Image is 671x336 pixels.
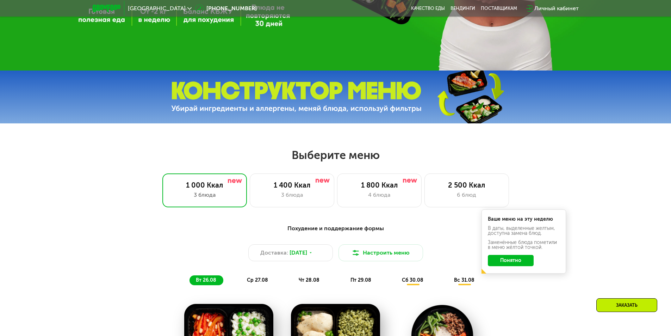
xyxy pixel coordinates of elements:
div: 1 800 Ккал [344,181,414,189]
div: Личный кабинет [534,4,579,13]
div: Заменённые блюда пометили в меню жёлтой точкой. [488,240,560,250]
div: 1 000 Ккал [170,181,240,189]
a: Качество еды [411,6,445,11]
span: [DATE] [290,249,307,257]
div: 2 500 Ккал [432,181,502,189]
div: Ваше меню на эту неделю [488,217,560,222]
div: 6 блюд [432,191,502,199]
div: 3 блюда [257,191,327,199]
div: 1 400 Ккал [257,181,327,189]
div: 4 блюда [344,191,414,199]
div: Заказать [596,298,657,312]
span: ср 27.08 [247,277,268,283]
div: В даты, выделенные желтым, доступна замена блюд. [488,226,560,236]
div: Похудение и поддержание формы [127,224,544,233]
span: [GEOGRAPHIC_DATA] [128,6,186,11]
div: 3 блюда [170,191,240,199]
span: чт 28.08 [299,277,319,283]
div: поставщикам [481,6,517,11]
span: вс 31.08 [454,277,474,283]
button: Понятно [488,255,534,266]
h2: Выберите меню [23,148,648,162]
span: вт 26.08 [196,277,216,283]
span: сб 30.08 [402,277,423,283]
span: Доставка: [260,249,288,257]
a: Вендинги [451,6,475,11]
button: Настроить меню [338,244,423,261]
span: пт 29.08 [350,277,371,283]
a: [PHONE_NUMBER] [195,4,257,13]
